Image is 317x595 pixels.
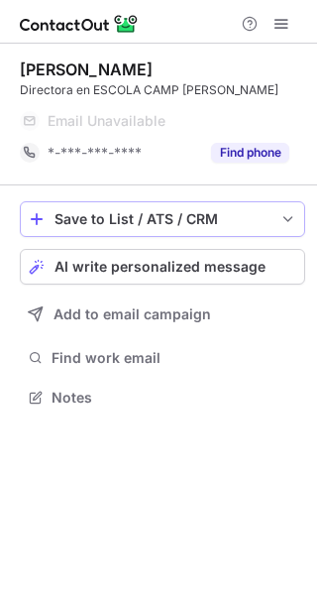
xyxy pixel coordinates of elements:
[52,389,297,407] span: Notes
[54,259,265,275] span: AI write personalized message
[211,143,289,163] button: Reveal Button
[53,306,211,322] span: Add to email campaign
[20,59,153,79] div: [PERSON_NAME]
[48,112,165,130] span: Email Unavailable
[20,81,305,99] div: Directora en ESCOLA CAMP [PERSON_NAME]
[20,297,305,332] button: Add to email campaign
[20,384,305,412] button: Notes
[20,344,305,372] button: Find work email
[52,349,297,367] span: Find work email
[20,12,139,36] img: ContactOut v5.3.10
[20,201,305,237] button: save-profile-one-click
[54,211,270,227] div: Save to List / ATS / CRM
[20,249,305,285] button: AI write personalized message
